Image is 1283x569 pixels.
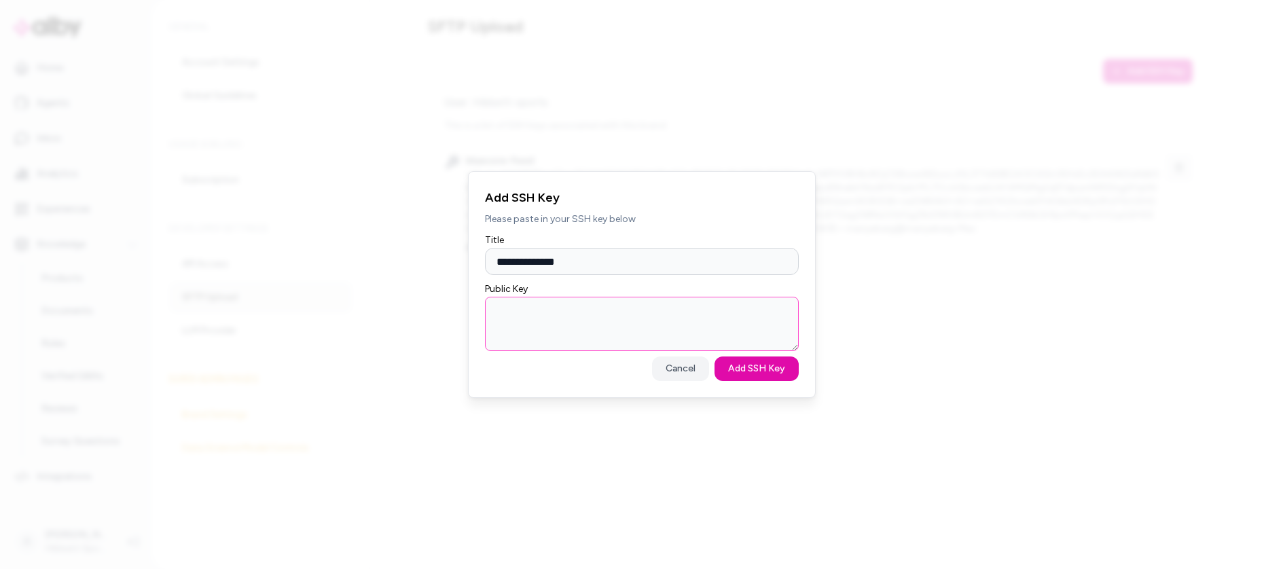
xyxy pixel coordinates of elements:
p: Please paste in your SSH key below [485,213,799,226]
label: Title [485,234,504,246]
label: Public Key [485,283,528,295]
button: Add SSH Key [715,356,799,381]
button: Cancel [652,356,709,381]
h2: Add SSH Key [485,188,799,207]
